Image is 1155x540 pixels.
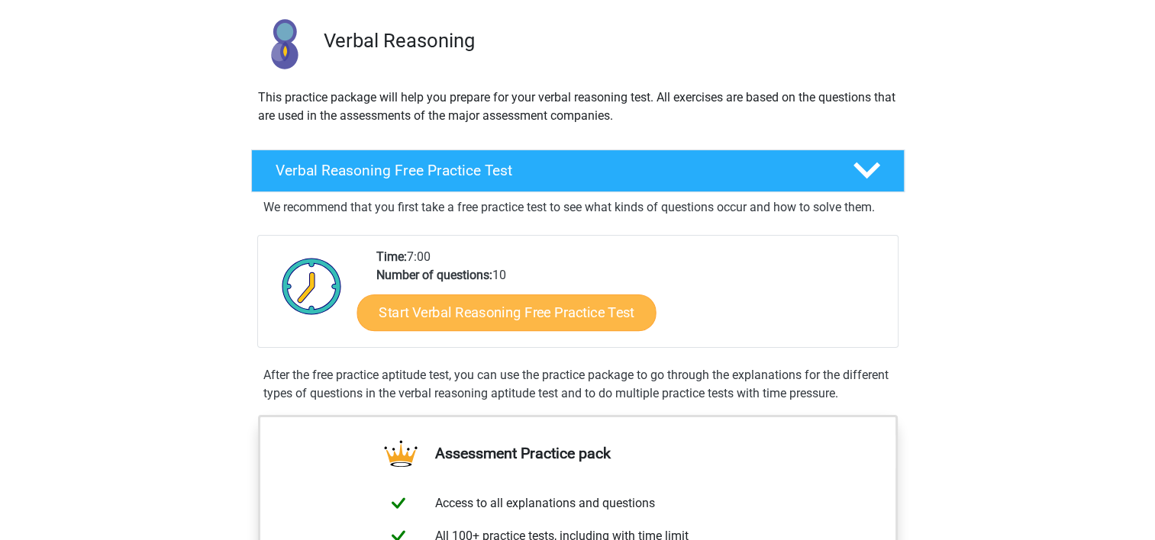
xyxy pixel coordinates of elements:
[276,162,828,179] h4: Verbal Reasoning Free Practice Test
[252,11,317,76] img: verbal reasoning
[376,249,407,264] b: Time:
[258,88,898,125] p: This practice package will help you prepare for your verbal reasoning test. All exercises are bas...
[357,294,656,331] a: Start Verbal Reasoning Free Practice Test
[365,248,897,347] div: 7:00 10
[324,29,892,53] h3: Verbal Reasoning
[245,149,911,192] a: Verbal Reasoning Free Practice Test
[257,366,899,403] div: After the free practice aptitude test, you can use the practice package to go through the explana...
[273,248,350,324] img: Clock
[263,198,892,217] p: We recommend that you first take a free practice test to see what kinds of questions occur and ho...
[376,268,492,282] b: Number of questions:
